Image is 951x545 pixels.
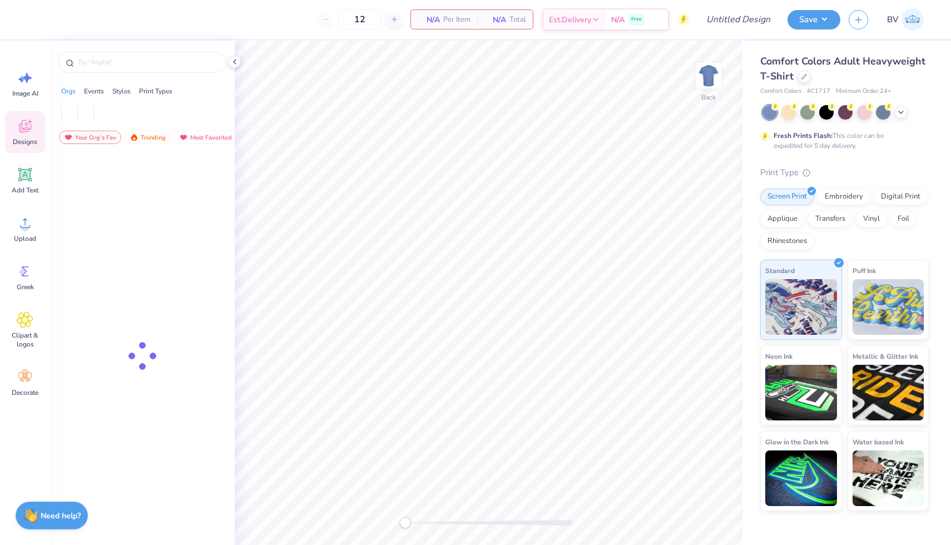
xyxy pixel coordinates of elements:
[701,92,716,102] div: Back
[808,211,853,227] div: Transfers
[697,8,779,31] input: Untitled Design
[12,388,38,397] span: Decorate
[853,450,924,506] img: Water based Ink
[856,211,887,227] div: Vinyl
[760,233,814,250] div: Rhinestones
[338,9,382,29] input: – –
[760,189,814,205] div: Screen Print
[443,14,470,26] span: Per Item
[611,14,625,26] span: N/A
[818,189,870,205] div: Embroidery
[112,86,131,96] div: Styles
[890,211,917,227] div: Foil
[631,16,642,23] span: Free
[7,331,43,349] span: Clipart & logos
[765,265,795,276] span: Standard
[59,131,121,144] div: Your Org's Fav
[84,86,104,96] div: Events
[765,450,837,506] img: Glow in the Dark Ink
[853,365,924,420] img: Metallic & Glitter Ink
[902,8,924,31] img: Brooke Vorona
[179,133,188,141] img: most_fav.gif
[887,13,899,26] span: BV
[174,131,237,144] div: Most Favorited
[12,89,38,98] span: Image AI
[765,279,837,335] img: Standard
[77,57,219,68] input: Try "Alpha"
[765,350,792,362] span: Neon Ink
[853,265,876,276] span: Puff Ink
[760,211,805,227] div: Applique
[853,436,904,448] span: Water based Ink
[836,87,891,96] span: Minimum Order: 24 +
[130,133,138,141] img: trending.gif
[64,133,73,141] img: most_fav.gif
[549,14,591,26] span: Est. Delivery
[13,137,37,146] span: Designs
[760,166,929,179] div: Print Type
[14,234,36,243] span: Upload
[765,365,837,420] img: Neon Ink
[17,283,34,291] span: Greek
[874,189,928,205] div: Digital Print
[807,87,830,96] span: # C1717
[787,10,840,29] button: Save
[41,511,81,521] strong: Need help?
[509,14,526,26] span: Total
[125,131,171,144] div: Trending
[697,65,720,87] img: Back
[853,350,918,362] span: Metallic & Glitter Ink
[774,131,910,151] div: This color can be expedited for 5 day delivery.
[484,14,506,26] span: N/A
[418,14,440,26] span: N/A
[765,436,829,448] span: Glow in the Dark Ink
[12,186,38,195] span: Add Text
[400,517,411,528] div: Accessibility label
[760,54,925,83] span: Comfort Colors Adult Heavyweight T-Shirt
[760,87,801,96] span: Comfort Colors
[139,86,172,96] div: Print Types
[774,131,833,140] strong: Fresh Prints Flash:
[882,8,929,31] a: BV
[853,279,924,335] img: Puff Ink
[61,86,76,96] div: Orgs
